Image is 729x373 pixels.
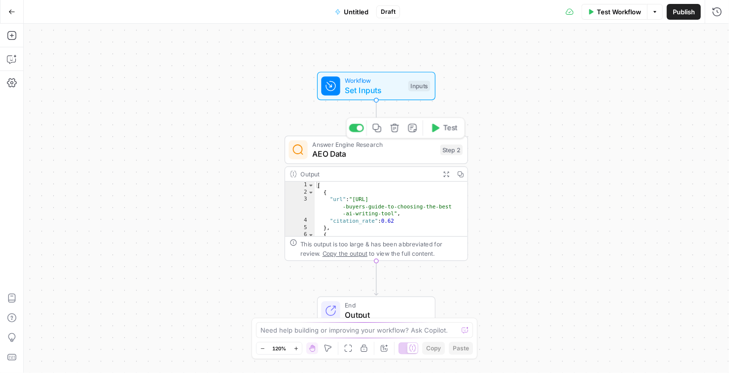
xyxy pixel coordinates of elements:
[426,344,441,353] span: Copy
[345,301,425,310] span: End
[381,7,396,16] span: Draft
[345,84,403,96] span: Set Inputs
[440,144,463,155] div: Step 2
[285,224,315,231] div: 5
[673,7,695,17] span: Publish
[443,123,458,134] span: Test
[345,309,425,321] span: Output
[582,4,647,20] button: Test Workflow
[285,217,315,224] div: 4
[345,76,403,85] span: Workflow
[308,182,314,189] span: Toggle code folding, rows 1 through 998
[408,81,430,92] div: Inputs
[300,170,436,179] div: Output
[285,196,315,217] div: 3
[453,344,469,353] span: Paste
[667,4,701,20] button: Publish
[426,120,462,136] button: Test
[449,342,473,355] button: Paste
[312,140,436,149] span: Answer Engine Research
[308,189,314,196] span: Toggle code folding, rows 2 through 5
[285,297,468,325] div: EndOutput
[285,72,468,101] div: WorkflowSet InputsInputs
[344,7,368,17] span: Untitled
[285,182,315,189] div: 1
[285,136,468,261] div: Answer Engine ResearchAEO DataStep 2TestOutput[ { "url":"[URL] -buyers-guide-to-choosing-the-best...
[597,7,641,17] span: Test Workflow
[300,239,463,258] div: This output is too large & has been abbreviated for review. to view the full content.
[272,344,286,352] span: 120%
[329,4,374,20] button: Untitled
[308,232,314,238] span: Toggle code folding, rows 6 through 9
[374,261,378,295] g: Edge from step_2 to end
[422,342,445,355] button: Copy
[312,148,436,160] span: AEO Data
[285,189,315,196] div: 2
[323,250,367,257] span: Copy the output
[285,232,315,238] div: 6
